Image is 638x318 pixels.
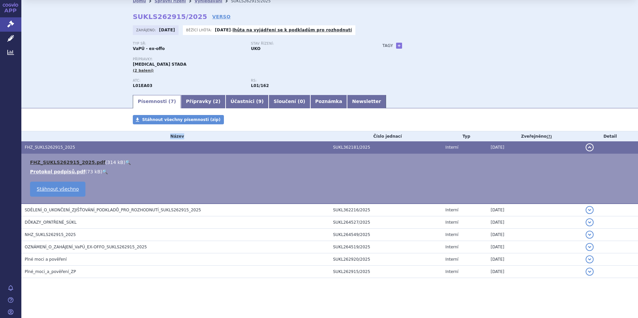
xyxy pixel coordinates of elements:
td: SUKL264549/2025 [330,229,442,241]
span: Stáhnout všechny písemnosti (zip) [142,117,221,122]
a: Přípravky (2) [181,95,225,108]
td: SUKL262915/2025 [330,266,442,278]
span: Plné moci a pověření [25,257,67,262]
span: Interní [445,257,458,262]
span: (2 balení) [133,68,154,73]
li: ( ) [30,168,631,175]
a: VERSO [212,13,231,20]
span: 9 [258,99,262,104]
abbr: (?) [547,134,552,139]
p: Přípravky: [133,57,369,61]
td: [DATE] [488,253,582,266]
strong: UKO [251,46,261,51]
td: SUKL262920/2025 [330,253,442,266]
a: Účastníci (9) [226,95,269,108]
a: 🔍 [102,169,108,174]
span: [MEDICAL_DATA] STADA [133,62,187,67]
strong: SUKLS262915/2025 [133,13,207,21]
a: Sloučení (0) [269,95,310,108]
span: Interní [445,269,458,274]
th: Typ [442,131,488,141]
th: Číslo jednací [330,131,442,141]
a: Newsletter [347,95,386,108]
span: Plné_moci_a_pověření_ZP [25,269,76,274]
button: detail [586,231,594,239]
th: Zveřejněno [488,131,582,141]
a: Písemnosti (7) [133,95,181,108]
td: [DATE] [488,229,582,241]
p: Stav řízení: [251,42,362,46]
a: Poznámka [310,95,347,108]
strong: [DATE] [159,28,175,32]
p: Typ SŘ: [133,42,244,46]
td: SUKL362216/2025 [330,204,442,216]
td: SUKL362181/2025 [330,141,442,154]
strong: [DATE] [215,28,231,32]
span: OZNÁMENÍ_O_ZAHÁJENÍ_VaPÚ_EX-OFFO_SUKLS262915_2025 [25,245,147,249]
a: Stáhnout všechny písemnosti (zip) [133,115,224,124]
p: RS: [251,79,362,83]
th: Název [21,131,330,141]
strong: VaPÚ - ex-offo [133,46,165,51]
button: detail [586,243,594,251]
button: detail [586,255,594,263]
td: [DATE] [488,216,582,229]
span: Běžící lhůta: [186,27,213,33]
span: Interní [445,208,458,212]
td: [DATE] [488,204,582,216]
td: SUKL264519/2025 [330,241,442,253]
td: [DATE] [488,266,582,278]
span: 7 [171,99,174,104]
th: Detail [582,131,638,141]
span: DŮKAZY_OPATŘENÉ_SÚKL [25,220,76,225]
button: detail [586,143,594,151]
a: 🔍 [125,160,131,165]
span: FHZ_SUKLS262915_2025 [25,145,75,150]
p: ATC: [133,79,244,83]
a: Stáhnout všechno [30,182,85,197]
span: 2 [215,99,219,104]
a: Protokol podpisů.pdf [30,169,85,174]
button: detail [586,206,594,214]
td: SUKL264527/2025 [330,216,442,229]
h3: Tagy [382,42,393,50]
span: 314 kB [107,160,123,165]
span: 0 [300,99,303,104]
a: + [396,43,402,49]
span: Interní [445,245,458,249]
a: FHZ_SUKLS262915_2025.pdf [30,160,105,165]
a: lhůta na vyjádření se k podkladům pro rozhodnutí [233,28,352,32]
strong: NILOTINIB [133,83,152,88]
strong: nilotinib [251,83,269,88]
span: Interní [445,232,458,237]
span: 73 kB [87,169,100,174]
span: NHZ_SUKLS262915_2025 [25,232,76,237]
td: [DATE] [488,141,582,154]
li: ( ) [30,159,631,166]
span: SDĚLENÍ_O_UKONČENÍ_ZJIŠŤOVÁNÍ_PODKLADŮ_PRO_ROZHODNUTÍ_SUKLS262915_2025 [25,208,201,212]
p: - [215,27,352,33]
span: Interní [445,220,458,225]
span: Interní [445,145,458,150]
span: Zahájeno: [136,27,157,33]
button: detail [586,218,594,226]
button: detail [586,268,594,276]
td: [DATE] [488,241,582,253]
